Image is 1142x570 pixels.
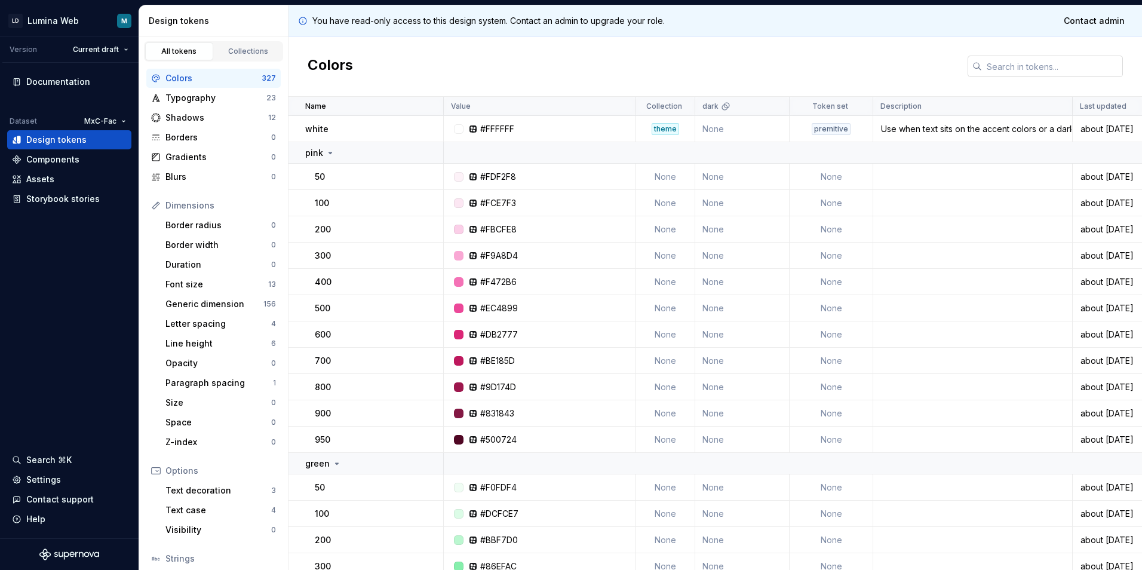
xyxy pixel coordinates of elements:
div: #F472B6 [480,276,517,288]
a: Visibility0 [161,520,281,540]
div: Text case [165,504,271,516]
span: Current draft [73,45,119,54]
td: None [790,321,873,348]
button: LDLumina WebM [2,8,136,33]
div: #FCE7F3 [480,197,516,209]
div: 0 [271,525,276,535]
td: None [790,527,873,553]
td: None [636,269,695,295]
td: None [790,190,873,216]
div: Space [165,416,271,428]
p: 950 [315,434,330,446]
div: Colors [165,72,262,84]
div: #FFFFFF [480,123,514,135]
td: None [636,400,695,427]
a: Border radius0 [161,216,281,235]
div: Contact support [26,494,94,505]
p: dark [702,102,719,111]
td: None [695,527,790,553]
div: 0 [271,172,276,182]
td: None [790,427,873,453]
button: Contact support [7,490,131,509]
td: None [790,216,873,243]
td: None [695,348,790,374]
p: pink [305,147,323,159]
div: Version [10,45,37,54]
p: 500 [315,302,330,314]
div: 3 [271,486,276,495]
td: None [790,374,873,400]
a: Text decoration3 [161,481,281,500]
div: 156 [263,299,276,309]
div: 23 [266,93,276,103]
td: None [695,400,790,427]
a: Blurs0 [146,167,281,186]
div: M [121,16,127,26]
a: Design tokens [7,130,131,149]
a: Generic dimension156 [161,295,281,314]
td: None [695,269,790,295]
div: 0 [271,437,276,447]
div: 0 [271,358,276,368]
div: 0 [271,418,276,427]
td: None [790,400,873,427]
td: None [695,216,790,243]
div: 327 [262,73,276,83]
div: Typography [165,92,266,104]
div: Blurs [165,171,271,183]
div: Paragraph spacing [165,377,273,389]
div: Collections [219,47,278,56]
td: None [636,190,695,216]
div: #500724 [480,434,517,446]
td: None [695,321,790,348]
td: None [790,295,873,321]
td: None [695,474,790,501]
div: Storybook stories [26,193,100,205]
div: Duration [165,259,271,271]
td: None [636,527,695,553]
div: Line height [165,338,271,350]
td: None [790,243,873,269]
p: Token set [812,102,848,111]
p: Last updated [1080,102,1126,111]
a: Borders0 [146,128,281,147]
p: green [305,458,330,470]
a: Contact admin [1056,10,1132,32]
td: None [695,243,790,269]
p: 700 [315,355,331,367]
div: Use when text sits on the accent colors or a dark background. [874,123,1072,135]
div: 0 [271,398,276,407]
td: None [695,116,790,142]
div: 12 [268,113,276,122]
p: 200 [315,223,331,235]
div: 6 [271,339,276,348]
p: 100 [315,508,329,520]
a: Size0 [161,393,281,412]
div: 0 [271,260,276,269]
div: #BBF7D0 [480,534,518,546]
a: Settings [7,470,131,489]
div: All tokens [149,47,209,56]
button: Search ⌘K [7,451,131,470]
a: Paragraph spacing1 [161,373,281,393]
div: #DB2777 [480,329,518,341]
td: None [636,295,695,321]
div: #EC4899 [480,302,518,314]
a: Colors327 [146,69,281,88]
td: None [636,321,695,348]
div: 4 [271,505,276,515]
a: Components [7,150,131,169]
td: None [636,243,695,269]
span: Contact admin [1064,15,1125,27]
td: None [695,295,790,321]
a: Line height6 [161,334,281,353]
div: Components [26,154,79,166]
div: Shadows [165,112,268,124]
div: #F0FDF4 [480,482,517,494]
a: Letter spacing4 [161,314,281,333]
p: 300 [315,250,331,262]
td: None [636,374,695,400]
button: Current draft [67,41,134,58]
p: Description [880,102,922,111]
p: 900 [315,407,331,419]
